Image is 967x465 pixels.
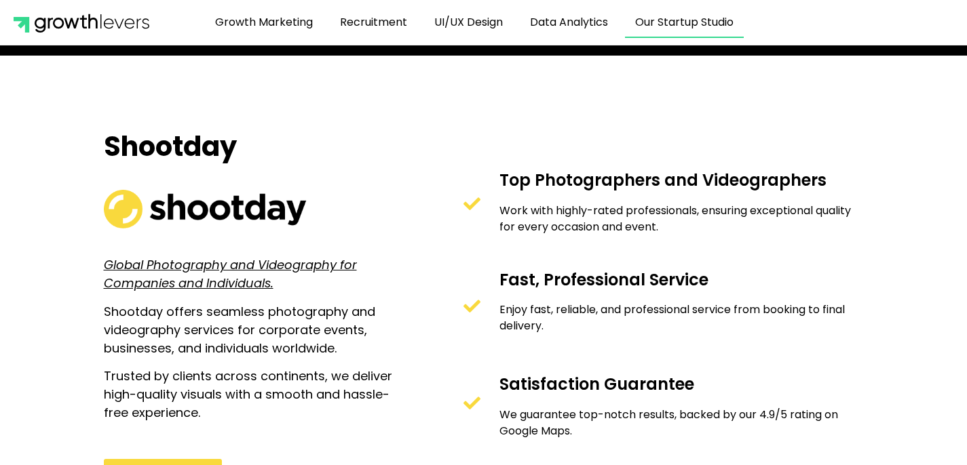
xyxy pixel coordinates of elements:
[205,7,323,38] a: Growth Marketing
[499,407,838,439] span: We guarantee top-notch results, backed by our 4.9/5 rating on Google Maps.
[499,371,856,393] h2: Satisfaction Guarantee
[424,7,513,38] a: UI/UX Design
[499,272,856,288] h2: Fast, Professional Service
[625,7,744,38] a: Our Startup Studio
[104,256,357,291] a: Global Photography and Videography for Companies and Individuals.
[499,203,851,235] span: Work with highly-rated professionals, ensuring exceptional quality for every occasion and event.
[104,303,375,357] span: Shootday offers seamless photography and videography services for corporate events, businesses, a...
[155,7,794,38] nav: Menu
[330,7,417,38] a: Recruitment
[104,367,398,422] p: Trusted by clients across continents, we deliver high-quality visuals with a smooth and hassle-fr...
[104,130,398,163] h2: Shootday
[499,302,845,333] span: Enjoy fast, reliable, and professional service from booking to final delivery.
[499,167,856,189] h2: Top Photographers and Videographers
[520,7,618,38] a: Data Analytics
